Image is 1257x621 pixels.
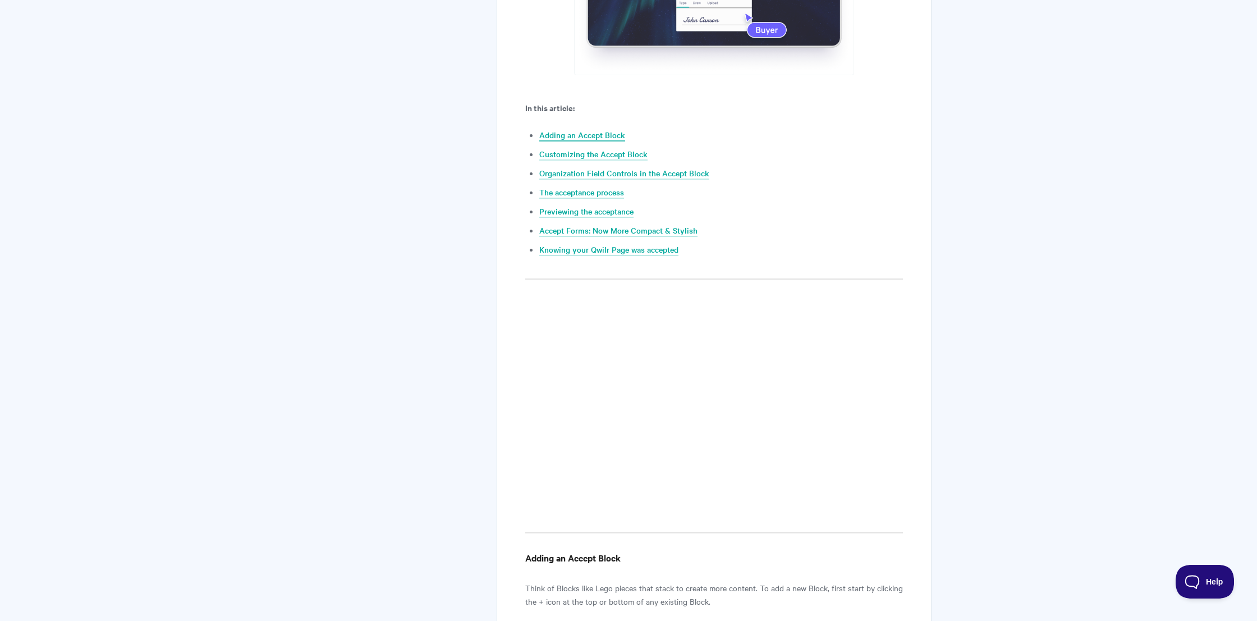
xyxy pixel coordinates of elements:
strong: In this article: [525,102,575,113]
a: Previewing the acceptance [539,206,634,218]
p: Think of Blocks like Lego pieces that stack to create more content. To add a new Block, first sta... [525,581,903,608]
a: The acceptance process [539,186,624,199]
a: Customizing the Accept Block [539,148,648,161]
a: Accept Forms: Now More Compact & Stylish [539,225,698,237]
a: Organization Field Controls in the Accept Block [539,167,709,180]
a: Adding an Accept Block [539,129,625,141]
iframe: Using the Accept Block and eSign [525,297,903,534]
h4: Adding an Accept Block [525,551,903,565]
iframe: Toggle Customer Support [1176,565,1235,599]
a: Knowing your Qwilr Page was accepted [539,244,678,256]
